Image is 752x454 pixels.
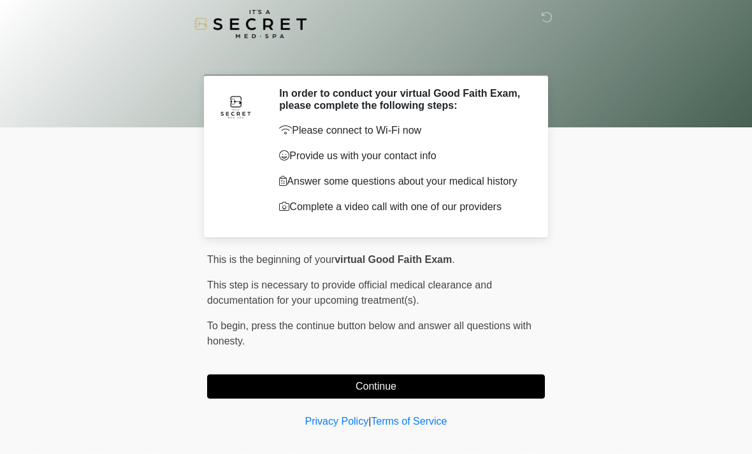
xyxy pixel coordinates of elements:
span: This step is necessary to provide official medical clearance and documentation for your upcoming ... [207,280,492,306]
p: Complete a video call with one of our providers [279,199,526,215]
p: Answer some questions about your medical history [279,174,526,189]
p: Provide us with your contact info [279,148,526,164]
span: . [452,254,454,265]
a: Terms of Service [371,416,447,427]
strong: virtual Good Faith Exam [335,254,452,265]
h1: ‎ ‎ [198,46,554,69]
a: Privacy Policy [305,416,369,427]
span: This is the beginning of your [207,254,335,265]
p: Please connect to Wi-Fi now [279,123,526,138]
a: | [368,416,371,427]
h2: In order to conduct your virtual Good Faith Exam, please complete the following steps: [279,87,526,111]
span: press the continue button below and answer all questions with honesty. [207,320,531,346]
img: It's A Secret Med Spa Logo [194,10,307,38]
span: To begin, [207,320,251,331]
button: Continue [207,374,545,399]
img: Agent Avatar [217,87,255,125]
